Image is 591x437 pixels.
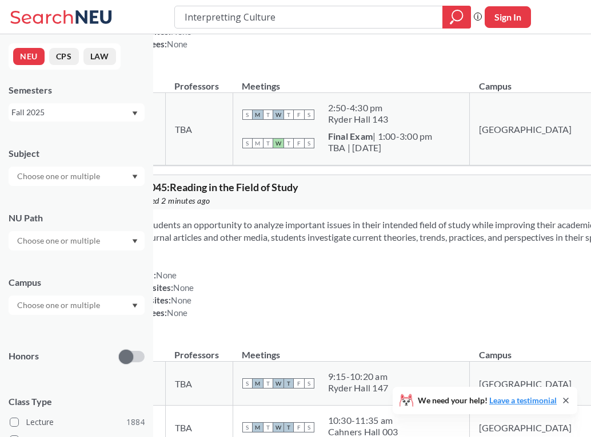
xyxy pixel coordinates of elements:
span: S [304,422,314,432]
th: Meetings [233,68,470,93]
span: T [263,378,273,389]
span: Updated 2 minutes ago [130,195,210,207]
div: Fall 2025 [11,106,131,119]
span: 1884 [126,416,145,428]
div: Fall 2025Dropdown arrow [9,103,145,122]
button: NEU [13,48,45,65]
span: W [273,138,283,148]
span: None [173,282,194,293]
span: T [283,378,294,389]
button: LAW [83,48,116,65]
input: Choose one or multiple [11,169,107,183]
div: Campus [9,276,145,289]
td: TBA [165,362,233,406]
span: T [263,110,273,120]
div: Dropdown arrow [9,167,145,186]
div: NU Path [9,212,145,224]
span: F [294,422,304,432]
div: magnifying glass [442,6,471,29]
span: W [273,422,283,432]
span: We need your help! [418,396,557,404]
label: Lecture [10,415,145,430]
span: S [242,138,253,148]
span: Class Type [9,395,145,408]
th: Meetings [233,337,470,362]
div: Semesters [9,84,145,96]
span: T [263,422,273,432]
span: M [253,422,263,432]
span: None [167,307,187,318]
a: Leave a testimonial [489,395,557,405]
span: T [283,422,294,432]
div: 9:15 - 10:20 am [328,371,389,382]
th: Professors [165,337,233,362]
div: Dropdown arrow [9,231,145,250]
span: None [167,39,187,49]
td: TBA [165,93,233,165]
span: F [294,378,304,389]
span: M [253,110,263,120]
span: S [304,378,314,389]
div: Ryder Hall 147 [328,382,389,394]
span: S [304,138,314,148]
p: Honors [9,350,39,363]
div: Subject [9,147,145,160]
span: W [273,378,283,389]
input: Choose one or multiple [11,234,107,248]
svg: Dropdown arrow [132,111,138,116]
span: T [263,138,273,148]
span: T [283,110,294,120]
span: W [273,110,283,120]
div: NUPaths: Prerequisites: Corequisites: Course fees: [119,269,194,319]
b: Final Exam [328,131,373,141]
svg: Dropdown arrow [132,304,138,308]
span: S [304,110,314,120]
span: S [242,110,253,120]
th: Professors [165,68,233,93]
div: 10:30 - 11:35 am [328,415,398,426]
span: ESLG 0045 : Reading in the Field of Study [119,181,298,193]
span: F [294,138,304,148]
div: 2:50 - 4:30 pm [328,102,389,114]
span: F [294,110,304,120]
svg: Dropdown arrow [132,175,138,179]
span: M [253,378,263,389]
input: Class, professor, course number, "phrase" [183,7,434,27]
span: T [283,138,294,148]
span: M [253,138,263,148]
div: TBA | [DATE] [328,142,433,153]
div: | 1:00-3:00 pm [328,131,433,142]
button: Sign In [485,6,531,28]
svg: magnifying glass [450,9,464,25]
span: S [242,378,253,389]
div: Ryder Hall 143 [328,114,389,125]
div: Dropdown arrow [9,296,145,315]
input: Choose one or multiple [11,298,107,312]
span: S [242,422,253,432]
span: None [156,270,177,280]
span: None [171,295,191,305]
svg: Dropdown arrow [132,239,138,244]
button: CPS [49,48,79,65]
